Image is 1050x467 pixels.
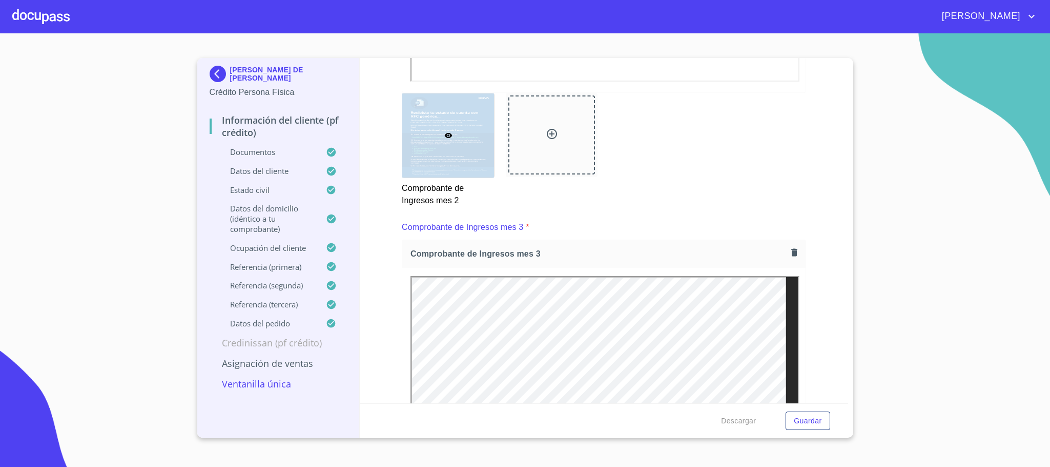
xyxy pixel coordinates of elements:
button: Guardar [786,412,830,431]
span: Comprobante de Ingresos mes 3 [410,248,787,259]
button: account of current user [934,8,1038,25]
p: Credinissan (PF crédito) [210,337,347,349]
span: [PERSON_NAME] [934,8,1025,25]
button: Descargar [717,412,760,431]
p: [PERSON_NAME] DE [PERSON_NAME] [230,66,347,82]
p: Comprobante de Ingresos mes 2 [402,178,493,207]
div: [PERSON_NAME] DE [PERSON_NAME] [210,66,347,86]
p: Referencia (tercera) [210,299,326,309]
p: Comprobante de Ingresos mes 3 [402,221,523,233]
p: Asignación de Ventas [210,357,347,369]
p: Datos del cliente [210,166,326,176]
p: Datos del pedido [210,318,326,328]
p: Información del cliente (PF crédito) [210,114,347,139]
p: Datos del domicilio (idéntico a tu comprobante) [210,203,326,234]
p: Ventanilla única [210,378,347,390]
p: Crédito Persona Física [210,86,347,99]
p: Documentos [210,147,326,157]
p: Estado Civil [210,185,326,195]
img: Docupass spot blue [210,66,230,82]
span: Descargar [721,415,756,427]
p: Referencia (primera) [210,262,326,272]
p: Referencia (segunda) [210,280,326,290]
p: Ocupación del Cliente [210,243,326,253]
span: Guardar [794,415,821,427]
